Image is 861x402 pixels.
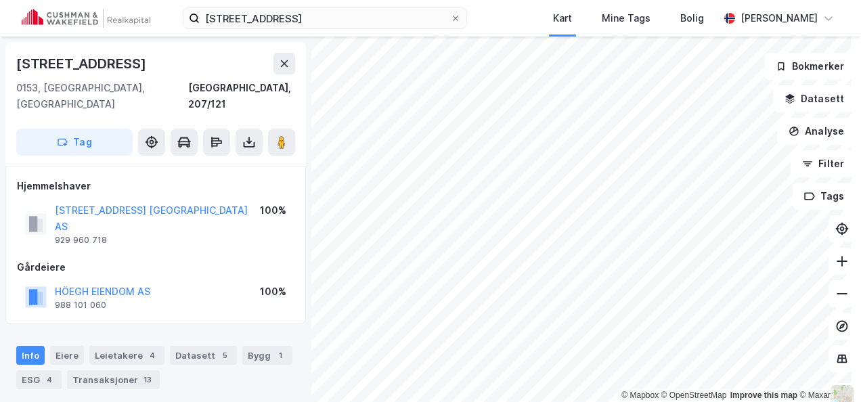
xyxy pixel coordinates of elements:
div: 13 [141,373,154,386]
div: Eiere [50,346,84,365]
div: Leietakere [89,346,164,365]
div: 929 960 718 [55,235,107,246]
div: 4 [146,349,159,362]
div: Datasett [170,346,237,365]
button: Tag [16,129,133,156]
div: 5 [218,349,231,362]
div: Mine Tags [602,10,650,26]
div: Bygg [242,346,292,365]
div: 100% [260,284,286,300]
div: 0153, [GEOGRAPHIC_DATA], [GEOGRAPHIC_DATA] [16,80,188,112]
div: Bolig [680,10,704,26]
div: Info [16,346,45,365]
button: Bokmerker [764,53,856,80]
div: 4 [43,373,56,386]
div: Transaksjoner [67,370,160,389]
div: 1 [273,349,287,362]
a: Improve this map [730,390,797,400]
input: Søk på adresse, matrikkel, gårdeiere, leietakere eller personer [200,8,450,28]
div: Gårdeiere [17,259,294,275]
button: Filter [791,150,856,177]
div: Hjemmelshaver [17,178,294,194]
iframe: Chat Widget [793,337,861,402]
div: [GEOGRAPHIC_DATA], 207/121 [188,80,295,112]
img: cushman-wakefield-realkapital-logo.202ea83816669bd177139c58696a8fa1.svg [22,9,150,28]
div: [PERSON_NAME] [741,10,818,26]
button: Tags [793,183,856,210]
div: Kontrollprogram for chat [793,337,861,402]
a: OpenStreetMap [661,390,727,400]
div: 100% [260,202,286,219]
button: Analyse [777,118,856,145]
div: 988 101 060 [55,300,106,311]
div: Kart [553,10,572,26]
div: [STREET_ADDRESS] [16,53,149,74]
button: Datasett [773,85,856,112]
a: Mapbox [621,390,659,400]
div: ESG [16,370,62,389]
